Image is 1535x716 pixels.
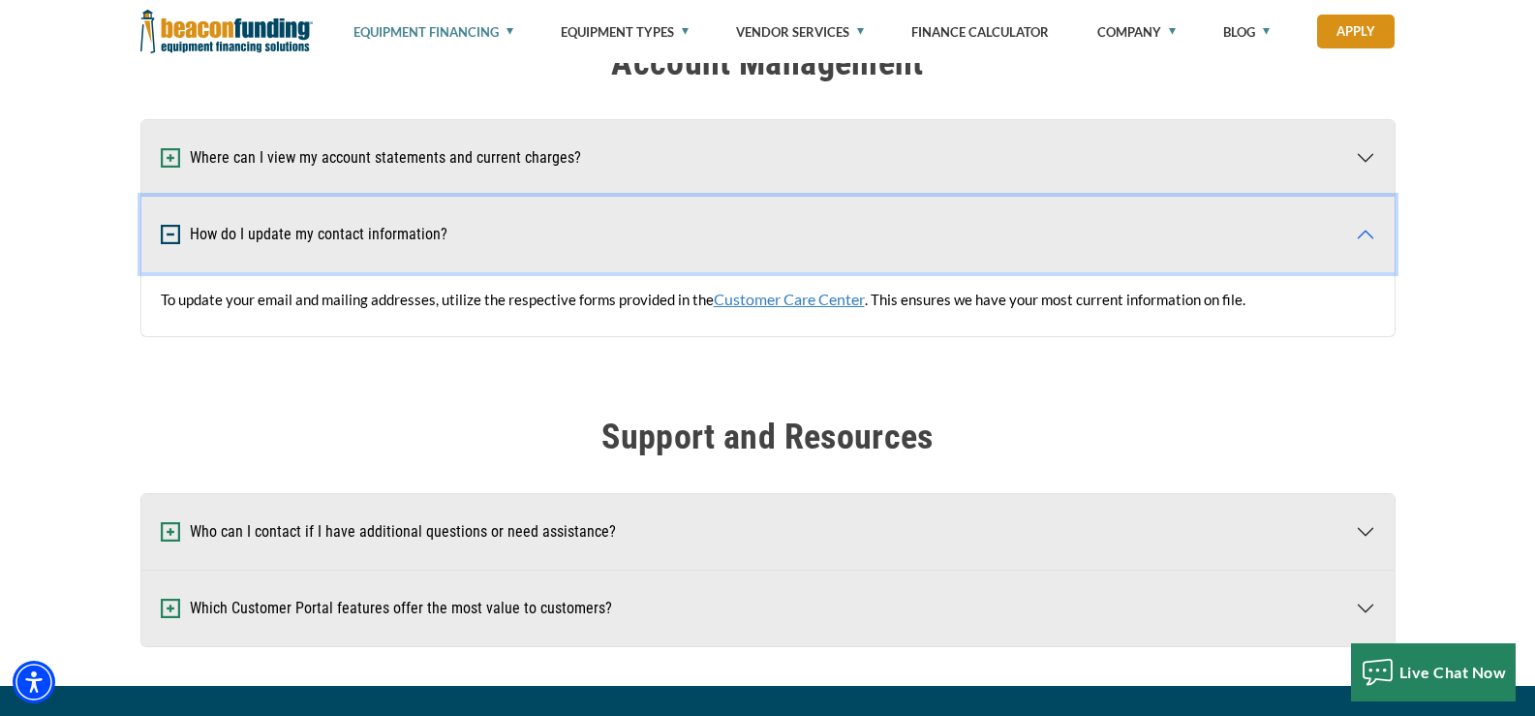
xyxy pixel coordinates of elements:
[161,148,180,168] img: Expand and Collapse Icon
[141,120,1395,196] button: Where can I view my account statements and current charges?
[141,571,1395,646] button: Which Customer Portal features offer the most value to customers?
[1317,15,1395,48] a: Apply
[13,661,55,703] div: Accessibility Menu
[140,415,1396,459] h2: Support and Resources
[161,599,180,618] img: Expand and Collapse Icon
[1399,663,1507,681] span: Live Chat Now
[140,41,1396,85] h2: Account Management
[141,494,1395,570] button: Who can I contact if I have additional questions or need assistance?
[1351,643,1517,701] button: Live Chat Now
[714,290,865,308] a: Customer Care Center
[141,197,1395,272] button: How do I update my contact information?
[161,225,180,244] img: Expand and Collapse Icon
[161,522,180,542] img: Expand and Collapse Icon
[161,288,1375,311] p: To update your email and mailing addresses, utilize the respective forms provided in the . This e...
